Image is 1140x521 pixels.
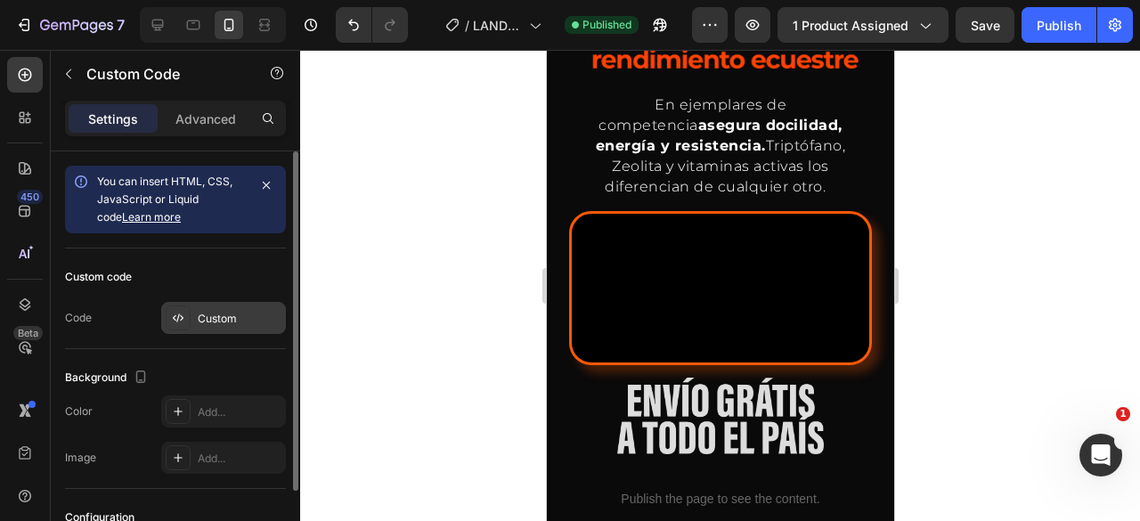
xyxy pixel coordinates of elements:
[956,7,1014,43] button: Save
[547,50,894,521] iframe: Design area
[778,7,949,43] button: 1 product assigned
[117,14,125,36] p: 7
[1037,16,1081,35] div: Publish
[65,366,151,390] div: Background
[7,7,133,43] button: 7
[198,451,281,467] div: Add...
[198,311,281,327] div: Custom
[971,18,1000,33] span: Save
[1022,7,1096,43] button: Publish
[582,17,631,33] span: Published
[175,110,236,128] p: Advanced
[336,7,408,43] div: Undo/Redo
[793,16,908,35] span: 1 product assigned
[65,450,96,466] div: Image
[17,190,43,204] div: 450
[97,175,232,224] span: You can insert HTML, CSS, JavaScript or Liquid code
[465,16,469,35] span: /
[1079,434,1122,476] iframe: Intercom live chat
[65,269,132,285] div: Custom code
[1116,407,1130,421] span: 1
[65,403,93,419] div: Color
[122,210,181,224] a: Learn more
[198,404,281,420] div: Add...
[13,326,43,340] div: Beta
[473,16,522,35] span: LANDING POTROS Y EQUINOS
[86,63,238,85] p: Custom Code
[65,310,92,326] div: Code
[88,110,138,128] p: Settings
